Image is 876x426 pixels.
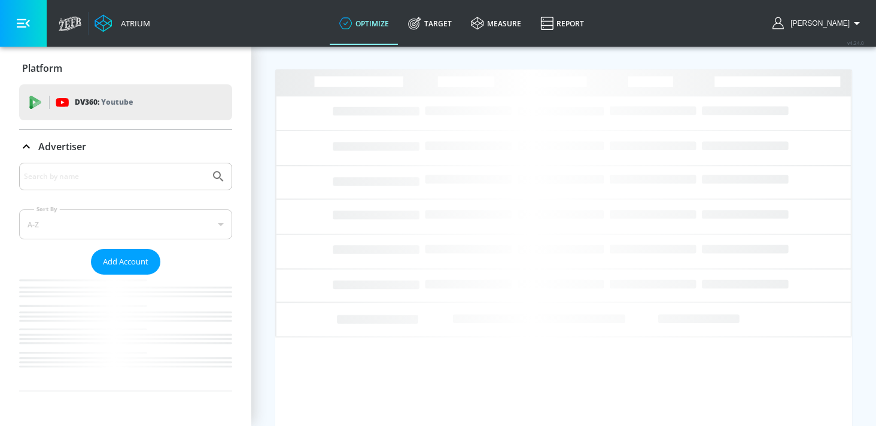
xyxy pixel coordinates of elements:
[95,14,150,32] a: Atrium
[531,2,594,45] a: Report
[19,84,232,120] div: DV360: Youtube
[772,16,864,31] button: [PERSON_NAME]
[19,51,232,85] div: Platform
[116,18,150,29] div: Atrium
[101,96,133,108] p: Youtube
[34,205,60,213] label: Sort By
[399,2,461,45] a: Target
[330,2,399,45] a: optimize
[22,62,62,75] p: Platform
[103,255,148,269] span: Add Account
[75,96,133,109] p: DV360:
[24,169,205,184] input: Search by name
[19,209,232,239] div: A-Z
[19,130,232,163] div: Advertiser
[847,39,864,46] span: v 4.24.0
[461,2,531,45] a: measure
[38,140,86,153] p: Advertiser
[91,249,160,275] button: Add Account
[19,163,232,391] div: Advertiser
[19,275,232,391] nav: list of Advertiser
[786,19,850,28] span: login as: kacey.labar@zefr.com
